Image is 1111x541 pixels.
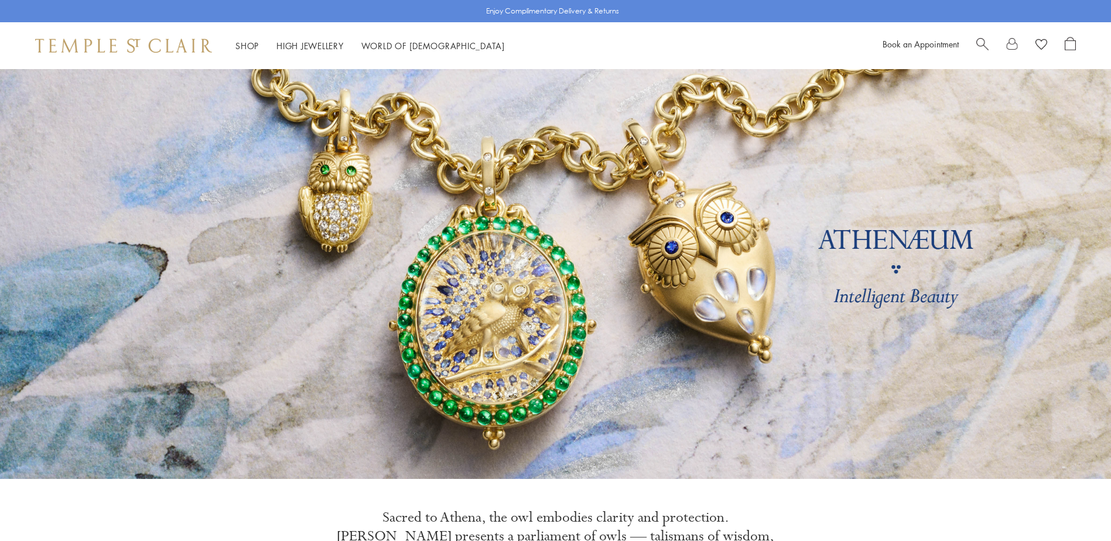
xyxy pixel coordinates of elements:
[976,37,989,54] a: Search
[235,39,505,53] nav: Main navigation
[1065,37,1076,54] a: Open Shopping Bag
[235,40,259,52] a: ShopShop
[883,38,959,50] a: Book an Appointment
[361,40,505,52] a: World of [DEMOGRAPHIC_DATA]World of [DEMOGRAPHIC_DATA]
[1052,486,1099,529] iframe: Gorgias live chat messenger
[486,5,619,17] p: Enjoy Complimentary Delivery & Returns
[1035,37,1047,54] a: View Wishlist
[35,39,212,53] img: Temple St. Clair
[276,40,344,52] a: High JewelleryHigh Jewellery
